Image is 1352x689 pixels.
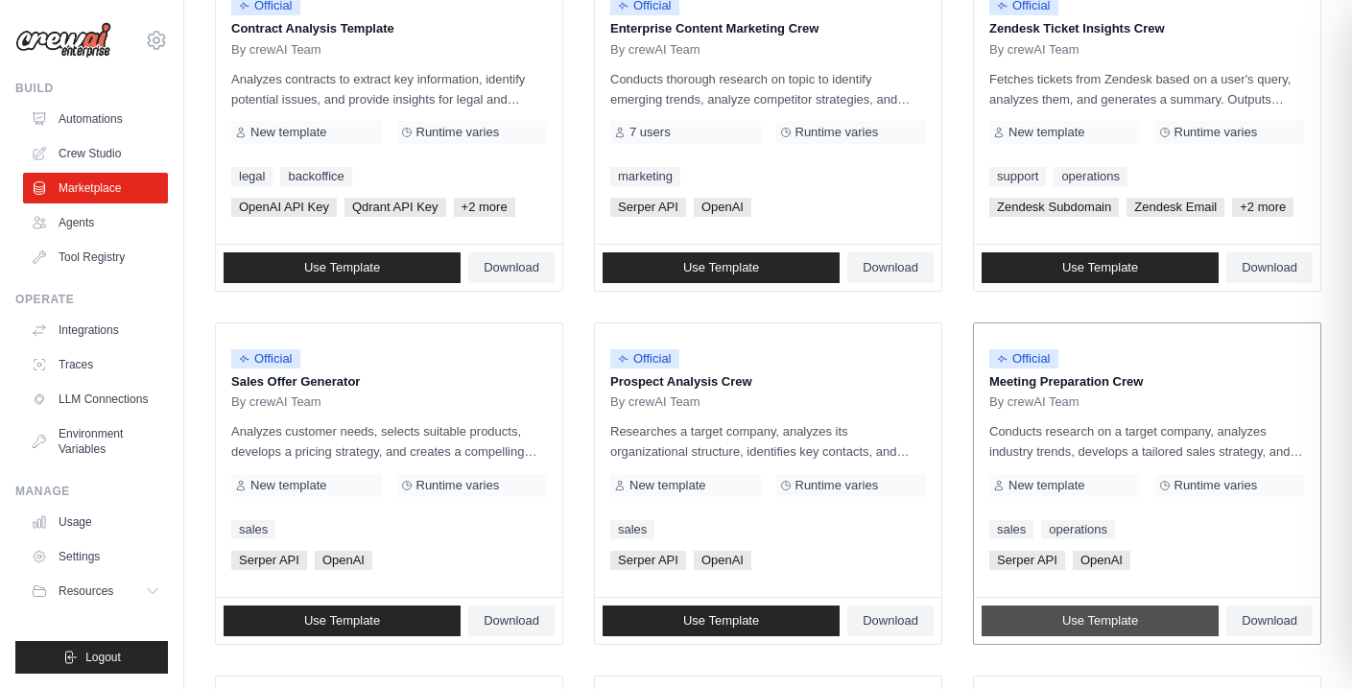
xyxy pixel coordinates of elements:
button: Resources [23,576,168,606]
span: Serper API [610,198,686,217]
span: Download [1242,260,1297,275]
span: Download [863,613,918,629]
a: Integrations [23,315,168,345]
span: Resources [59,583,113,599]
span: Use Template [683,613,759,629]
span: By crewAI Team [989,42,1079,58]
a: Download [1226,252,1313,283]
p: Sales Offer Generator [231,372,547,392]
a: Download [847,252,934,283]
p: Analyzes customer needs, selects suitable products, develops a pricing strategy, and creates a co... [231,421,547,462]
span: Use Template [683,260,759,275]
span: Download [1242,613,1297,629]
a: Use Template [982,252,1219,283]
a: sales [231,520,275,539]
a: Tool Registry [23,242,168,273]
a: Download [468,606,555,636]
a: Use Template [603,252,840,283]
span: By crewAI Team [231,394,321,410]
p: Contract Analysis Template [231,19,547,38]
span: Runtime varies [1174,125,1258,140]
span: OpenAI API Key [231,198,337,217]
span: Qdrant API Key [344,198,446,217]
span: Download [484,613,539,629]
span: OpenAI [1073,551,1130,570]
a: Download [847,606,934,636]
p: Enterprise Content Marketing Crew [610,19,926,38]
span: New template [250,478,326,493]
span: Download [863,260,918,275]
a: sales [989,520,1033,539]
a: support [989,167,1046,186]
a: backoffice [280,167,351,186]
a: Traces [23,349,168,380]
a: operations [1041,520,1115,539]
span: +2 more [454,198,515,217]
p: Conducts thorough research on topic to identify emerging trends, analyze competitor strategies, a... [610,69,926,109]
span: Use Template [304,613,380,629]
a: Marketplace [23,173,168,203]
span: Serper API [989,551,1065,570]
a: Environment Variables [23,418,168,464]
span: Serper API [231,551,307,570]
img: Logo [15,22,111,59]
span: New template [250,125,326,140]
p: Conducts research on a target company, analyzes industry trends, develops a tailored sales strate... [989,421,1305,462]
div: Manage [15,484,168,499]
button: Logout [15,641,168,674]
span: Use Template [304,260,380,275]
p: Meeting Preparation Crew [989,372,1305,392]
span: +2 more [1232,198,1293,217]
span: OpenAI [694,551,751,570]
a: Automations [23,104,168,134]
span: 7 users [629,125,671,140]
a: Download [468,252,555,283]
span: Official [989,349,1058,368]
span: By crewAI Team [610,42,700,58]
a: LLM Connections [23,384,168,415]
a: Use Template [224,252,461,283]
span: Runtime varies [416,125,500,140]
span: Download [484,260,539,275]
span: Runtime varies [416,478,500,493]
p: Prospect Analysis Crew [610,372,926,392]
p: Analyzes contracts to extract key information, identify potential issues, and provide insights fo... [231,69,547,109]
span: Runtime varies [1174,478,1258,493]
a: Agents [23,207,168,238]
span: By crewAI Team [610,394,700,410]
a: Settings [23,541,168,572]
span: Zendesk Email [1127,198,1224,217]
div: Operate [15,292,168,307]
span: New template [1008,125,1084,140]
a: Download [1226,606,1313,636]
a: marketing [610,167,680,186]
span: Runtime varies [795,125,879,140]
span: New template [1008,478,1084,493]
a: Use Template [603,606,840,636]
a: legal [231,167,273,186]
div: Build [15,81,168,96]
span: Runtime varies [795,478,879,493]
span: Use Template [1062,613,1138,629]
a: operations [1054,167,1127,186]
span: Logout [85,650,121,665]
span: Zendesk Subdomain [989,198,1119,217]
span: Official [231,349,300,368]
a: Use Template [224,606,461,636]
span: Official [610,349,679,368]
span: By crewAI Team [989,394,1079,410]
a: Use Template [982,606,1219,636]
span: By crewAI Team [231,42,321,58]
span: New template [629,478,705,493]
a: Crew Studio [23,138,168,169]
span: Use Template [1062,260,1138,275]
p: Researches a target company, analyzes its organizational structure, identifies key contacts, and ... [610,421,926,462]
span: OpenAI [694,198,751,217]
p: Zendesk Ticket Insights Crew [989,19,1305,38]
span: OpenAI [315,551,372,570]
p: Fetches tickets from Zendesk based on a user's query, analyzes them, and generates a summary. Out... [989,69,1305,109]
a: Usage [23,507,168,537]
a: sales [610,520,654,539]
span: Serper API [610,551,686,570]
